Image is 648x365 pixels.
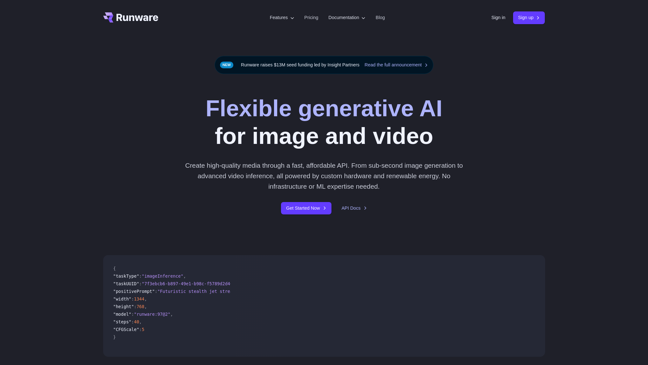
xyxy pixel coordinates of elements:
[206,95,443,121] strong: Flexible generative AI
[131,296,134,301] span: :
[134,312,170,317] span: "runware:97@2"
[113,281,139,286] span: "taskUUID"
[342,205,367,212] a: API Docs
[139,319,142,324] span: ,
[183,274,186,279] span: ,
[376,14,385,21] a: Blog
[144,304,147,309] span: ,
[139,327,142,332] span: :
[113,296,131,301] span: "width"
[113,319,131,324] span: "steps"
[183,160,465,192] p: Create high-quality media through a fast, affordable API. From sub-second image generation to adv...
[144,296,147,301] span: ,
[113,312,131,317] span: "model"
[113,266,116,271] span: {
[134,304,137,309] span: :
[170,312,173,317] span: ,
[103,12,158,23] a: Go to /
[491,14,505,21] a: Sign in
[304,14,318,21] a: Pricing
[139,281,142,286] span: :
[131,312,134,317] span: :
[513,11,545,24] a: Sign up
[134,319,139,324] span: 40
[137,304,144,309] span: 768
[206,94,443,150] h1: for image and video
[215,56,434,74] div: Runware raises $13M seed funding led by Insight Partners
[131,319,134,324] span: :
[142,281,241,286] span: "7f3ebcb6-b897-49e1-b98c-f5789d2d40d7"
[113,304,134,309] span: "height"
[113,327,139,332] span: "CFGScale"
[329,14,366,21] label: Documentation
[113,274,139,279] span: "taskType"
[113,335,116,340] span: }
[155,289,157,294] span: :
[364,61,428,69] a: Read the full announcement
[281,202,331,214] a: Get Started Now
[139,274,142,279] span: :
[157,289,394,294] span: "Futuristic stealth jet streaking through a neon-lit cityscape with glowing purple exhaust"
[113,289,155,294] span: "positivePrompt"
[142,327,144,332] span: 5
[142,274,184,279] span: "imageInference"
[134,296,144,301] span: 1344
[270,14,294,21] label: Features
